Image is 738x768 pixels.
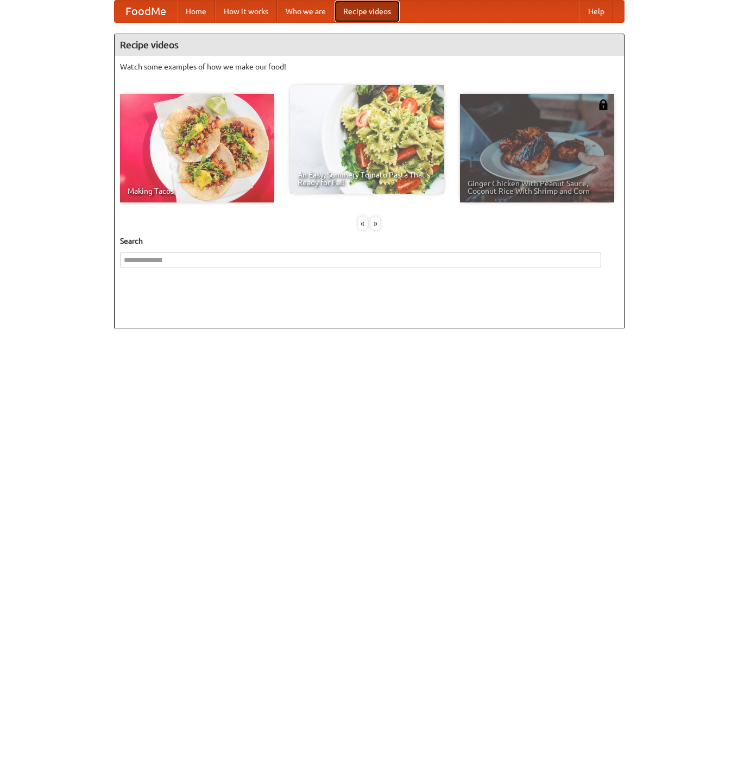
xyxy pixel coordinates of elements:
a: Help [579,1,613,22]
a: FoodMe [115,1,177,22]
a: Recipe videos [335,1,400,22]
h4: Recipe videos [115,34,624,56]
span: An Easy, Summery Tomato Pasta That's Ready for Fall [298,171,437,186]
h5: Search [120,236,619,246]
a: An Easy, Summery Tomato Pasta That's Ready for Fall [290,85,444,194]
a: Home [177,1,215,22]
img: 483408.png [598,99,609,110]
span: Making Tacos [128,187,267,195]
div: » [370,217,380,230]
div: « [358,217,368,230]
p: Watch some examples of how we make our food! [120,61,619,72]
a: Making Tacos [120,94,274,202]
a: How it works [215,1,277,22]
a: Who we are [277,1,335,22]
